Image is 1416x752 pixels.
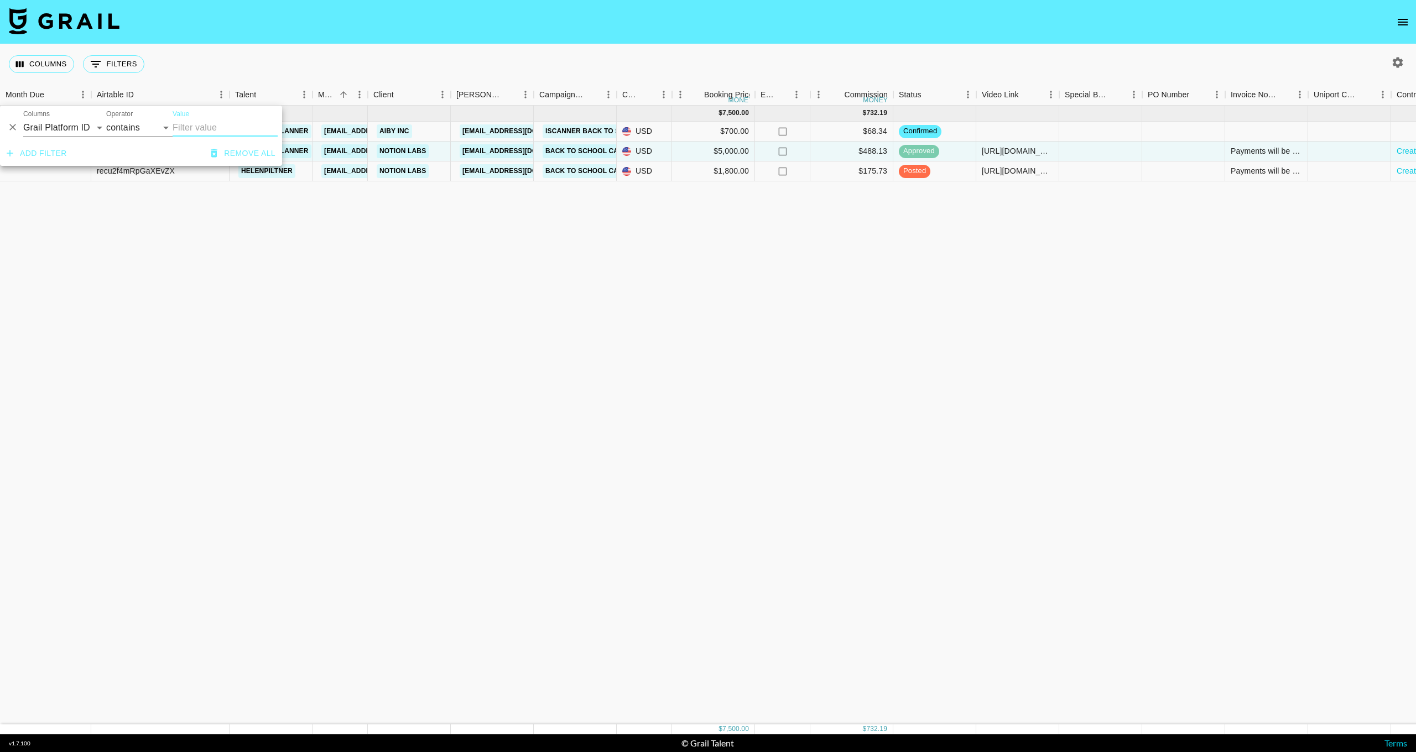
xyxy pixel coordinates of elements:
[534,84,617,106] div: Campaign (Type)
[810,161,893,181] div: $175.73
[456,84,502,106] div: [PERSON_NAME]
[1292,86,1308,103] button: Menu
[1043,86,1059,103] button: Menu
[617,142,672,161] div: USD
[761,84,776,106] div: Expenses: Remove Commission?
[617,84,672,106] div: Currency
[230,84,313,106] div: Talent
[377,144,429,158] a: Notion Labs
[377,124,412,138] a: AIBY Inc
[394,87,409,102] button: Sort
[9,8,119,34] img: Grail Talent
[351,86,368,103] button: Menu
[776,87,792,102] button: Sort
[213,86,230,103] button: Menu
[722,108,749,118] div: 7,500.00
[1308,84,1391,106] div: Uniport Contact Email
[206,143,280,164] button: Remove all
[1375,86,1391,103] button: Menu
[1065,84,1110,106] div: Special Booking Type
[321,144,445,158] a: [EMAIL_ADDRESS][DOMAIN_NAME]
[672,122,755,142] div: $700.00
[640,87,655,102] button: Sort
[982,165,1053,176] div: https://www.youtube.com/shorts/Pe_1Iz1B5AE
[1276,87,1292,102] button: Sort
[321,124,445,138] a: [EMAIL_ADDRESS][DOMAIN_NAME]
[829,87,844,102] button: Sort
[600,86,617,103] button: Menu
[617,161,672,181] div: USD
[1209,86,1225,103] button: Menu
[960,86,976,103] button: Menu
[318,84,336,106] div: Manager
[1126,86,1142,103] button: Menu
[622,84,640,106] div: Currency
[899,166,930,176] span: posted
[922,87,937,102] button: Sort
[44,87,60,102] button: Sort
[863,108,867,118] div: $
[893,84,976,106] div: Status
[728,97,753,103] div: money
[83,55,144,73] button: Show filters
[235,84,256,106] div: Talent
[313,84,368,106] div: Manager
[655,86,672,103] button: Menu
[296,86,313,103] button: Menu
[899,146,939,156] span: approved
[1359,87,1375,102] button: Sort
[899,84,922,106] div: Status
[719,724,722,734] div: $
[173,109,189,119] label: Value
[863,724,867,734] div: $
[1110,87,1126,102] button: Sort
[9,740,30,747] div: v 1.7.100
[1225,84,1308,106] div: Invoice Notes
[1148,84,1189,106] div: PO Number
[617,122,672,142] div: USD
[810,142,893,161] div: $488.13
[502,87,517,102] button: Sort
[460,144,584,158] a: [EMAIL_ADDRESS][DOMAIN_NAME]
[866,724,887,734] div: 732.19
[451,84,534,106] div: Booker
[672,161,755,181] div: $1,800.00
[788,86,805,103] button: Menu
[755,84,810,106] div: Expenses: Remove Commission?
[373,84,394,106] div: Client
[704,84,753,106] div: Booking Price
[543,124,685,138] a: iScanner Back To School Campaign
[1059,84,1142,106] div: Special Booking Type
[517,86,534,103] button: Menu
[1231,84,1276,106] div: Invoice Notes
[976,84,1059,106] div: Video Link
[91,84,230,106] div: Airtable ID
[1142,84,1225,106] div: PO Number
[336,87,351,102] button: Sort
[6,84,44,106] div: Month Due
[810,122,893,142] div: $68.34
[982,84,1019,106] div: Video Link
[2,143,71,164] button: Add filter
[810,86,827,103] button: Menu
[1231,145,1302,156] div: Payments will be made via Lumanu payments. Account information sent to payments@grail-talent.com
[434,86,451,103] button: Menu
[982,145,1053,156] div: https://www.youtube.com/watch?v=_nc47kvV50Q
[97,165,175,176] div: recu2f4mRpGaXEvZX
[866,108,887,118] div: 732.19
[4,119,21,135] button: Delete
[722,724,749,734] div: 7,500.00
[256,87,272,102] button: Sort
[238,164,295,178] a: helenpiltner
[585,87,600,102] button: Sort
[863,97,888,103] div: money
[134,87,149,102] button: Sort
[1384,738,1407,748] a: Terms
[377,164,429,178] a: Notion Labs
[672,86,689,103] button: Menu
[543,144,648,158] a: Back to School Campaign
[97,84,134,106] div: Airtable ID
[689,87,704,102] button: Sort
[173,119,278,137] input: Filter value
[460,124,584,138] a: [EMAIL_ADDRESS][DOMAIN_NAME]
